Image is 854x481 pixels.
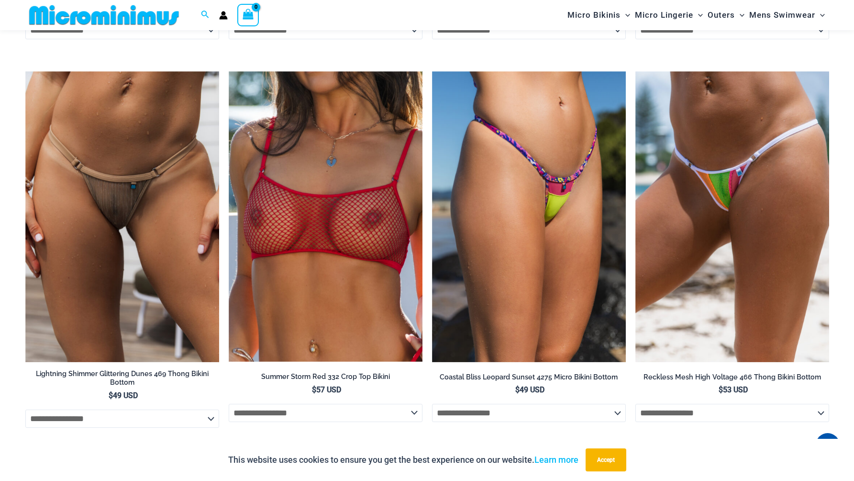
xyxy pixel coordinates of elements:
[312,385,316,394] span: $
[25,71,219,363] img: Lightning Shimmer Glittering Dunes 469 Thong 01
[635,373,829,382] h2: Reckless Mesh High Voltage 466 Thong Bikini Bottom
[515,385,544,394] bdi: 49 USD
[229,71,422,362] a: Summer Storm Red 332 Crop Top 01Summer Storm Red 332 Crop Top 449 Thong 03Summer Storm Red 332 Cr...
[735,3,744,27] span: Menu Toggle
[109,391,113,400] span: $
[635,71,829,363] img: Reckless Mesh High Voltage 466 Thong 01
[25,369,219,391] a: Lightning Shimmer Glittering Dunes 469 Thong Bikini Bottom
[515,385,520,394] span: $
[705,3,747,27] a: OutersMenu ToggleMenu Toggle
[534,455,578,465] a: Learn more
[749,3,815,27] span: Mens Swimwear
[567,3,621,27] span: Micro Bikinis
[229,372,422,385] a: Summer Storm Red 332 Crop Top Bikini
[109,391,138,400] bdi: 49 USD
[564,1,829,29] nav: Site Navigation
[312,385,341,394] bdi: 57 USD
[25,369,219,387] h2: Lightning Shimmer Glittering Dunes 469 Thong Bikini Bottom
[635,3,693,27] span: Micro Lingerie
[432,71,626,363] img: Coastal Bliss Leopard Sunset 4275 Micro Bikini 01
[25,71,219,363] a: Lightning Shimmer Glittering Dunes 469 Thong 01Lightning Shimmer Glittering Dunes 317 Tri Top 469...
[586,448,626,471] button: Accept
[219,11,228,20] a: Account icon link
[201,9,210,21] a: Search icon link
[229,372,422,381] h2: Summer Storm Red 332 Crop Top Bikini
[432,373,626,385] a: Coastal Bliss Leopard Sunset 4275 Micro Bikini Bottom
[719,385,748,394] bdi: 53 USD
[708,3,735,27] span: Outers
[228,453,578,467] p: This website uses cookies to ensure you get the best experience on our website.
[632,3,705,27] a: Micro LingerieMenu ToggleMenu Toggle
[432,373,626,382] h2: Coastal Bliss Leopard Sunset 4275 Micro Bikini Bottom
[621,3,630,27] span: Menu Toggle
[747,3,827,27] a: Mens SwimwearMenu ToggleMenu Toggle
[693,3,703,27] span: Menu Toggle
[237,4,259,26] a: View Shopping Cart, empty
[635,71,829,363] a: Reckless Mesh High Voltage 466 Thong 01Reckless Mesh High Voltage 3480 Crop Top 466 Thong 01Reckl...
[719,385,723,394] span: $
[565,3,632,27] a: Micro BikinisMenu ToggleMenu Toggle
[432,71,626,363] a: Coastal Bliss Leopard Sunset 4275 Micro Bikini 01Coastal Bliss Leopard Sunset 4275 Micro Bikini 0...
[25,4,183,26] img: MM SHOP LOGO FLAT
[815,3,825,27] span: Menu Toggle
[229,71,422,362] img: Summer Storm Red 332 Crop Top 449 Thong 03
[635,373,829,385] a: Reckless Mesh High Voltage 466 Thong Bikini Bottom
